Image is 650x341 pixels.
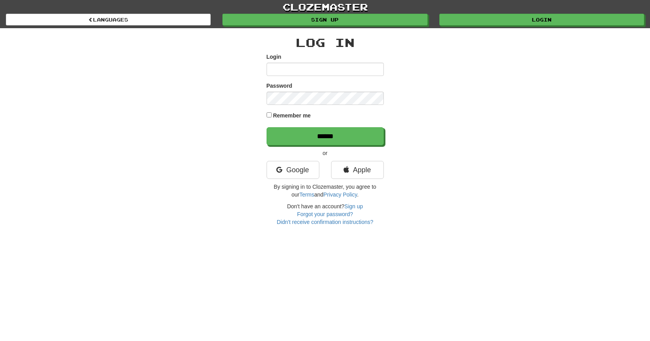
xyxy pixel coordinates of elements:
p: or [267,149,384,157]
p: By signing in to Clozemaster, you agree to our and . [267,183,384,198]
a: Sign up [344,203,363,209]
a: Privacy Policy [323,191,357,198]
a: Login [439,14,644,25]
a: Google [267,161,319,179]
div: Don't have an account? [267,202,384,226]
a: Sign up [222,14,427,25]
a: Forgot your password? [297,211,353,217]
a: Languages [6,14,211,25]
h2: Log In [267,36,384,49]
label: Login [267,53,281,61]
label: Password [267,82,292,90]
a: Apple [331,161,384,179]
a: Terms [299,191,314,198]
label: Remember me [273,112,311,119]
a: Didn't receive confirmation instructions? [277,219,373,225]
